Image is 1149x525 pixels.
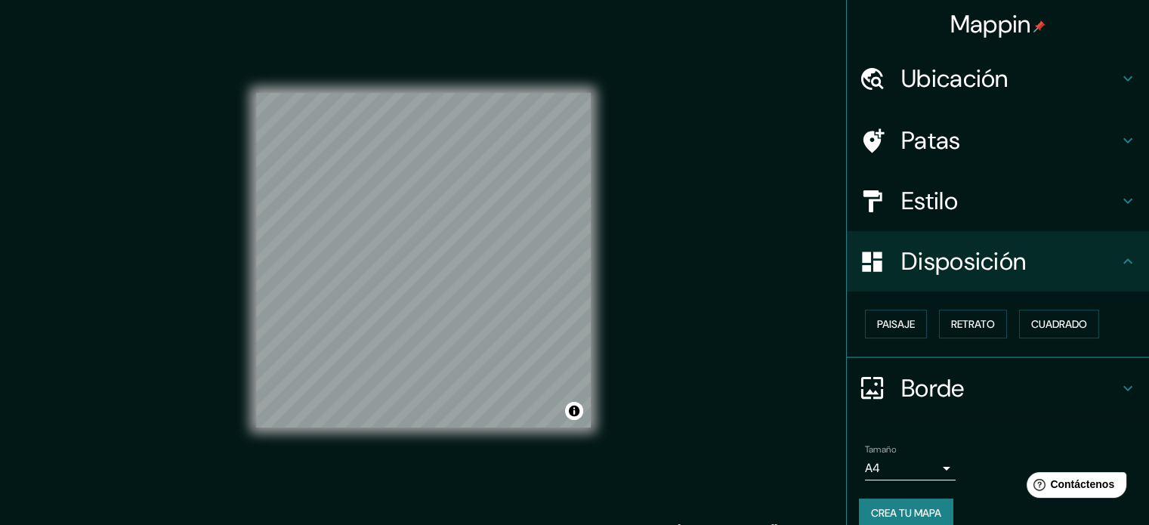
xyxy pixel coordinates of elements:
font: Crea tu mapa [871,506,941,520]
font: Ubicación [901,63,1008,94]
div: Estilo [847,171,1149,231]
font: Cuadrado [1031,317,1087,331]
div: Disposición [847,231,1149,292]
font: Borde [901,372,965,404]
button: Cuadrado [1019,310,1099,338]
font: Estilo [901,185,958,217]
iframe: Lanzador de widgets de ayuda [1015,466,1132,508]
button: Paisaje [865,310,927,338]
div: A4 [865,456,956,480]
font: Retrato [951,317,995,331]
font: Mappin [950,8,1031,40]
font: Disposición [901,246,1026,277]
div: Patas [847,110,1149,171]
font: A4 [865,460,880,476]
img: pin-icon.png [1033,20,1046,32]
div: Ubicación [847,48,1149,109]
button: Activar o desactivar atribución [565,402,583,420]
canvas: Mapa [256,93,591,428]
font: Tamaño [865,443,896,456]
div: Borde [847,358,1149,418]
button: Retrato [939,310,1007,338]
font: Paisaje [877,317,915,331]
font: Patas [901,125,961,156]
